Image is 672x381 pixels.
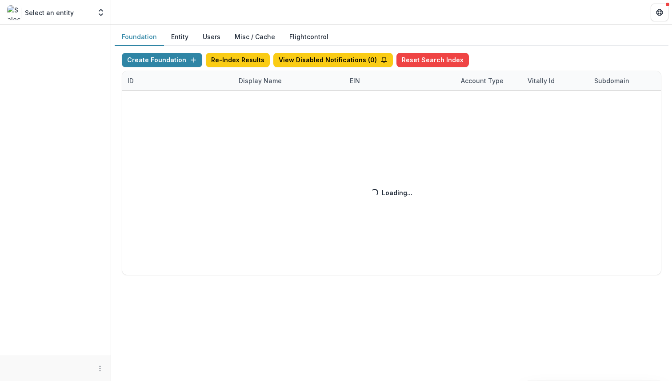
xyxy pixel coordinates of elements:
button: Foundation [115,28,164,46]
button: More [95,363,105,374]
button: Open entity switcher [95,4,107,21]
button: Users [196,28,228,46]
p: Select an entity [25,8,74,17]
button: Get Help [651,4,668,21]
button: Entity [164,28,196,46]
img: Select an entity [7,5,21,20]
button: Misc / Cache [228,28,282,46]
a: Flightcontrol [289,32,328,41]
